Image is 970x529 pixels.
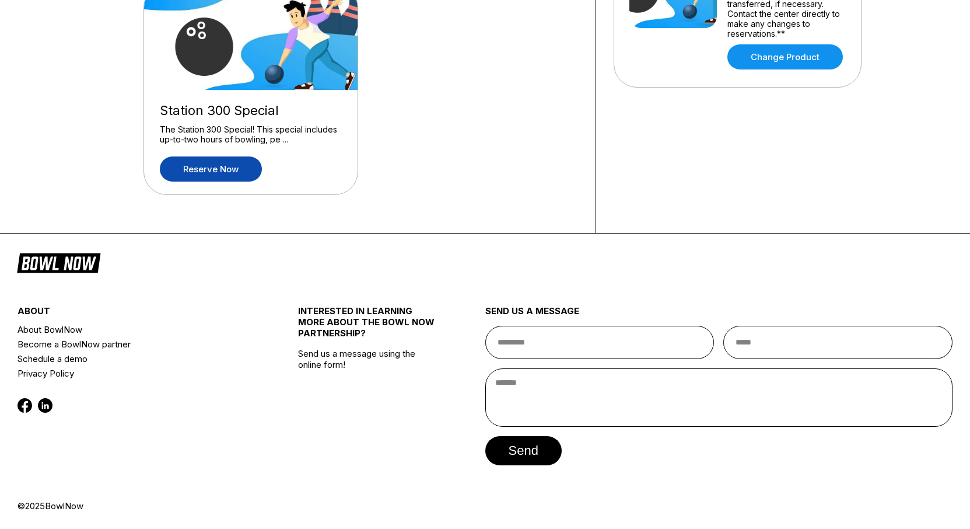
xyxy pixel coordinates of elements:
a: Change Product [727,44,843,69]
div: Station 300 Special [160,103,342,119]
div: INTERESTED IN LEARNING MORE ABOUT THE BOWL NOW PARTNERSHIP? [298,305,438,348]
div: The Station 300 Special! This special includes up-to-two hours of bowling, pe ... [160,124,342,145]
div: send us a message [485,305,953,326]
div: about [17,305,251,322]
a: Schedule a demo [17,351,251,366]
a: About BowlNow [17,322,251,337]
button: send [485,436,562,465]
a: Privacy Policy [17,366,251,381]
a: Reserve now [160,156,262,182]
div: Send us a message using the online form! [298,280,438,500]
a: Become a BowlNow partner [17,337,251,351]
div: © 2025 BowlNow [17,500,953,511]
